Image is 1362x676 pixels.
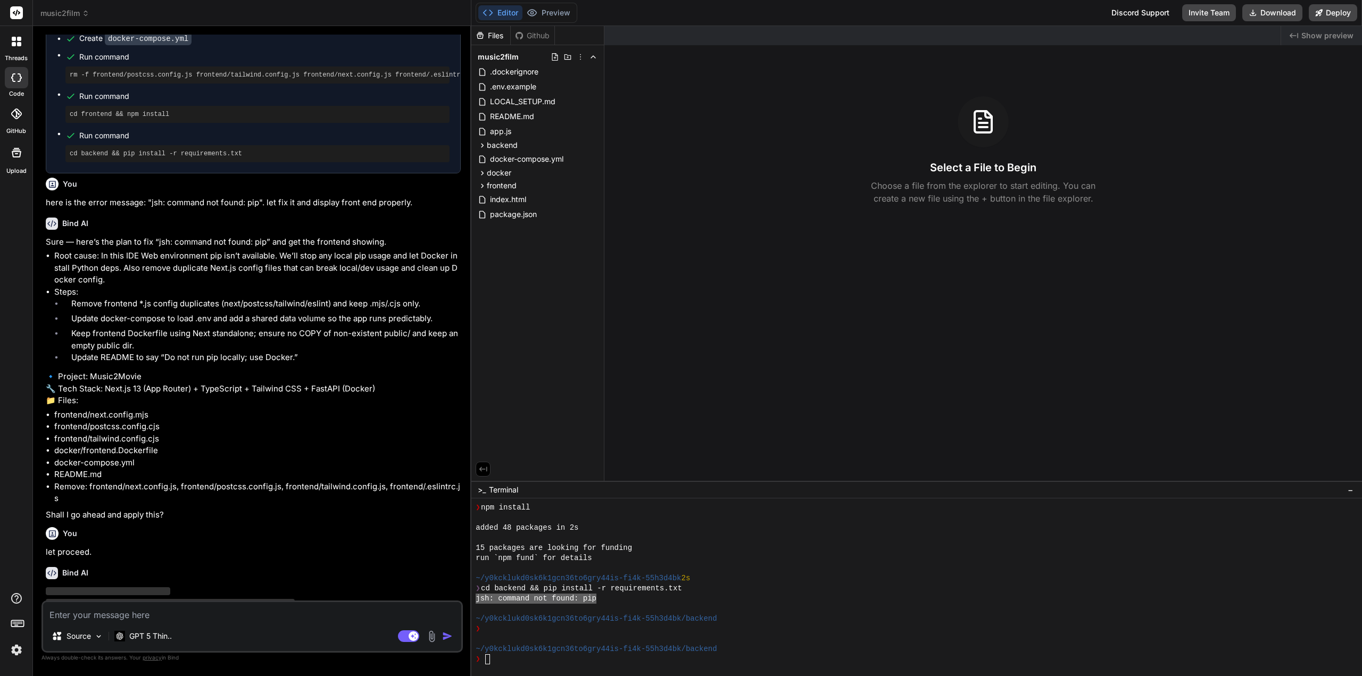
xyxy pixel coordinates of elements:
p: Always double-check its answers. Your in Bind [41,653,463,663]
pre: cd frontend && npm install [70,110,445,119]
span: Run command [79,91,450,102]
span: 2s [682,573,691,583]
span: LOCAL_SETUP.md [489,95,557,108]
h6: You [63,528,77,539]
li: Root cause: In this IDE Web environment pip isn’t available. We’ll stop any local pip usage and l... [54,250,461,286]
span: ‌ [46,587,170,595]
h6: Bind AI [62,567,88,578]
p: Source [67,631,91,641]
span: music2film [40,8,89,19]
span: docker [487,168,511,178]
li: frontend/tailwind.config.cjs [54,433,461,445]
p: GPT 5 Thin.. [129,631,172,641]
button: Invite Team [1182,4,1236,21]
span: run `npm fund` for details [476,553,592,563]
p: Shall I go ahead and apply this? [46,509,461,521]
li: Steps: [54,286,461,367]
img: attachment [426,630,438,642]
span: docker-compose.yml [489,153,564,165]
span: ‌ [46,599,295,607]
label: threads [5,54,28,63]
span: added 48 packages in 2s [476,523,578,533]
span: ❯ [476,624,481,634]
button: Preview [522,5,575,20]
div: Github [511,30,554,41]
img: icon [442,631,453,641]
span: README.md [489,110,535,123]
button: Download [1242,4,1302,21]
span: .dockerignore [489,65,539,78]
span: Run command [79,130,450,141]
li: README.md [54,469,461,481]
span: Run command [79,52,450,62]
span: >_ [478,485,486,495]
span: app.js [489,125,512,138]
li: Remove frontend *.js config duplicates (next/postcss/tailwind/eslint) and keep .mjs/.cjs only. [63,298,461,313]
p: 🔹 Project: Music2Movie 🔧 Tech Stack: Next.js 13 (App Router) + TypeScript + Tailwind CSS + FastAP... [46,371,461,407]
span: index.html [489,193,527,206]
span: Terminal [489,485,518,495]
li: docker-compose.yml [54,457,461,469]
span: frontend [487,180,517,191]
span: .env.example [489,80,537,93]
li: Keep frontend Dockerfile using Next standalone; ensure no COPY of non-existent public/ and keep a... [63,328,461,352]
div: Files [471,30,510,41]
pre: rm -f frontend/postcss.config.js frontend/tailwind.config.js frontend/next.config.js frontend/.es... [70,71,445,79]
span: music2film [478,52,519,62]
img: GPT 5 Thinking High [114,631,125,641]
span: package.json [489,208,538,221]
span: ~/y0kcklukd0sk6k1gcn36to6gry44is-fi4k-55h3d4bk/backend [476,644,717,654]
p: let proceed. [46,546,461,558]
span: ❯ [476,583,481,594]
span: privacy [143,654,162,661]
button: − [1346,481,1356,498]
span: cd backend && pip install -r requirements.txt [481,583,682,594]
span: npm install [481,503,530,513]
code: docker-compose.yml [105,32,192,45]
button: Editor [478,5,522,20]
h6: You [63,179,77,189]
label: Upload [6,166,27,176]
span: ❯ [476,503,481,513]
h3: Select a File to Begin [930,160,1036,175]
span: Show preview [1301,30,1353,41]
h6: Bind AI [62,218,88,229]
img: Pick Models [94,632,103,641]
pre: cd backend && pip install -r requirements.txt [70,149,445,158]
label: GitHub [6,127,26,136]
li: Remove: frontend/next.config.js, frontend/postcss.config.js, frontend/tailwind.config.js, fronten... [54,481,461,505]
span: ~/y0kcklukd0sk6k1gcn36to6gry44is-fi4k-55h3d4bk/backend [476,614,717,624]
li: Update README to say “Do not run pip locally; use Docker.” [63,352,461,366]
span: jsh: command not found: pip [476,594,596,604]
img: settings [7,641,26,659]
li: Update docker-compose to load .env and add a shared data volume so the app runs predictably. [63,313,461,328]
p: Choose a file from the explorer to start editing. You can create a new file using the + button in... [864,179,1102,205]
p: here is the error message: "jsh: command not found: pip". let fix it and display front end properly. [46,197,461,209]
span: backend [487,140,518,151]
li: frontend/postcss.config.cjs [54,421,461,433]
button: Deploy [1309,4,1357,21]
span: ~/y0kcklukd0sk6k1gcn36to6gry44is-fi4k-55h3d4bk [476,573,681,583]
label: code [9,89,24,98]
li: frontend/next.config.mjs [54,409,461,421]
div: Create [79,33,192,44]
div: Discord Support [1105,4,1176,21]
li: docker/frontend.Dockerfile [54,445,461,457]
span: ❯ [476,654,481,664]
span: 15 packages are looking for funding [476,543,632,553]
span: − [1348,485,1353,495]
p: Sure — here’s the plan to fix “jsh: command not found: pip” and get the frontend showing. [46,236,461,248]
